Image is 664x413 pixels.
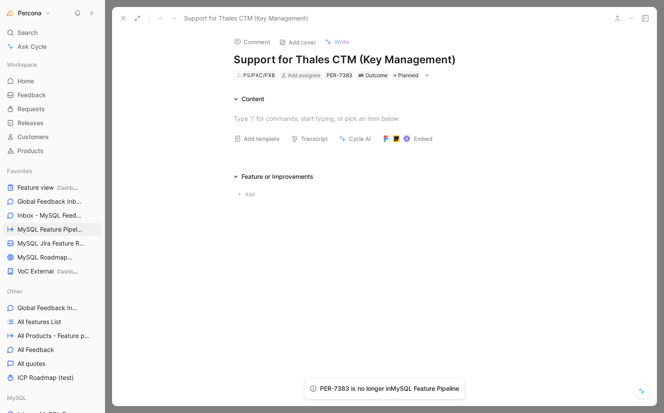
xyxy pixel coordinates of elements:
button: Cycle AI [335,133,375,145]
span: MySQL Roadmap [17,253,81,262]
span: Planned [398,71,418,80]
span: MySQL Feature Pipeline [17,225,84,234]
a: Feedback [3,89,101,102]
span: Releases [17,119,44,127]
div: Content [230,94,268,104]
span: Ask Cycle [17,41,47,52]
button: Comment [230,36,274,48]
span: Inbox - MySQL Feedback [17,211,84,220]
a: Releases [3,116,101,130]
span: Workspace [7,60,37,69]
span: Add assignee [288,72,320,79]
span: Search [17,27,37,38]
span: Dashboards [57,268,86,275]
div: Favorites [3,164,101,177]
span: Products [17,147,44,155]
div: Workspace [3,58,101,71]
div: Outcome [358,71,388,80]
button: Add cover [275,36,320,48]
a: MySQL RoadmapMySQL [3,251,101,264]
button: Add [234,189,262,200]
div: Planned [392,71,420,80]
span: Global Feedback Inbox [17,197,82,206]
button: PerconaPercona [3,7,53,19]
a: All features List [3,315,101,328]
span: Customers [17,133,49,141]
a: Home [3,75,101,88]
a: Customers [3,130,101,143]
div: PER-7383 [327,71,352,80]
a: MySQL Jira Feature Requests [3,237,101,250]
a: VoC ExternalDashboards [3,265,101,278]
h1: Support for Thales CTM (Key Management) [234,53,535,67]
span: Feature view [17,183,80,192]
span: All Feedback [17,345,54,354]
div: Content [242,94,264,104]
div: Other [3,285,101,298]
a: Feature viewDashboards [3,181,101,194]
span: Other [7,287,23,296]
span: ICP Roadmap (test) [17,373,74,382]
a: All Products - Feature pipeline [3,329,101,342]
button: Embed [378,133,436,145]
span: Support for Thales CTM (Key Management) [184,13,308,24]
button: Write [321,36,353,48]
a: All Feedback [3,343,101,356]
span: Requests [17,105,45,113]
span: All features List [17,317,61,326]
a: Requests [3,102,101,116]
a: Inbox - MySQL Feedback [3,209,101,222]
span: Dashboards [57,184,86,191]
a: Global Feedback Inbox [3,195,101,208]
img: 🏁 [358,73,364,78]
span: Global Feedback Inbox [17,304,79,312]
button: Transcript [287,133,332,145]
span: Add [245,190,257,199]
div: Search [3,26,101,39]
span: MySQL [7,393,26,402]
a: MySQL Feature Pipeline [3,223,101,236]
button: Add template [230,133,284,145]
a: Ask Cycle [3,40,101,53]
a: ICP Roadmap (test) [3,371,101,384]
a: Global Feedback Inbox [3,301,101,314]
div: Feature or Improvements [242,171,313,182]
h1: Percona [18,9,41,17]
span: Home [17,77,34,85]
span: Write [334,38,349,46]
div: OtherGlobal Feedback InboxAll features ListAll Products - Feature pipelineAll FeedbackAll quotesI... [3,285,101,384]
img: Percona [6,9,14,17]
span: MySQL [71,254,89,261]
div: MySQL [3,391,101,404]
a: All quotes [3,357,101,370]
span: VoC External [17,267,80,276]
span: All Products - Feature pipeline [17,331,90,340]
div: PS/PXC/PXB [243,71,275,80]
span: MySQL Jira Feature Requests [17,239,85,248]
a: Products [3,144,101,157]
span: PER-7383 is no longer in MySQL Feature Pipeline [320,385,459,392]
div: Feature or Improvements [230,171,317,182]
span: Favorites [7,167,32,175]
div: 🏁Outcome [357,71,389,80]
span: Feedback [17,91,46,99]
span: All quotes [17,359,45,368]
